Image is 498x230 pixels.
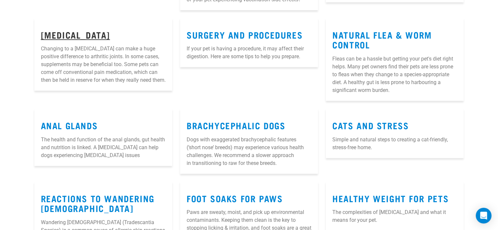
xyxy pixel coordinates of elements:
p: Changing to a [MEDICAL_DATA] can make a huge positive difference to arthritic joints. In some cas... [41,45,166,84]
a: Brachycephalic Dogs [187,123,285,128]
div: Open Intercom Messenger [476,208,491,223]
a: Reactions to Wandering [DEMOGRAPHIC_DATA] [41,196,155,211]
a: Anal Glands [41,123,98,128]
a: Surgery and procedures [187,32,303,37]
p: Dogs with exaggerated brachycephalic features (‘short nose’ breeds) may experience various health... [187,136,311,167]
a: Healthy Weight for Pets [332,196,449,201]
a: Foot Soaks for Paws [187,196,283,201]
a: [MEDICAL_DATA] [41,32,110,37]
p: Simple and natural steps to creating a cat-friendly, stress-free home. [332,136,457,151]
p: The health and function of the anal glands, gut health and nutrition is linked. A [MEDICAL_DATA] ... [41,136,166,159]
p: If your pet is having a procedure, it may affect their digestion. Here are some tips to help you ... [187,45,311,61]
p: Fleas can be a hassle but getting your pet's diet right helps. Many pet owners find their pets ar... [332,55,457,94]
p: The complexities of [MEDICAL_DATA] and what it means for your pet. [332,208,457,224]
a: Cats and Stress [332,123,409,128]
a: Natural Flea & Worm Control [332,32,432,47]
